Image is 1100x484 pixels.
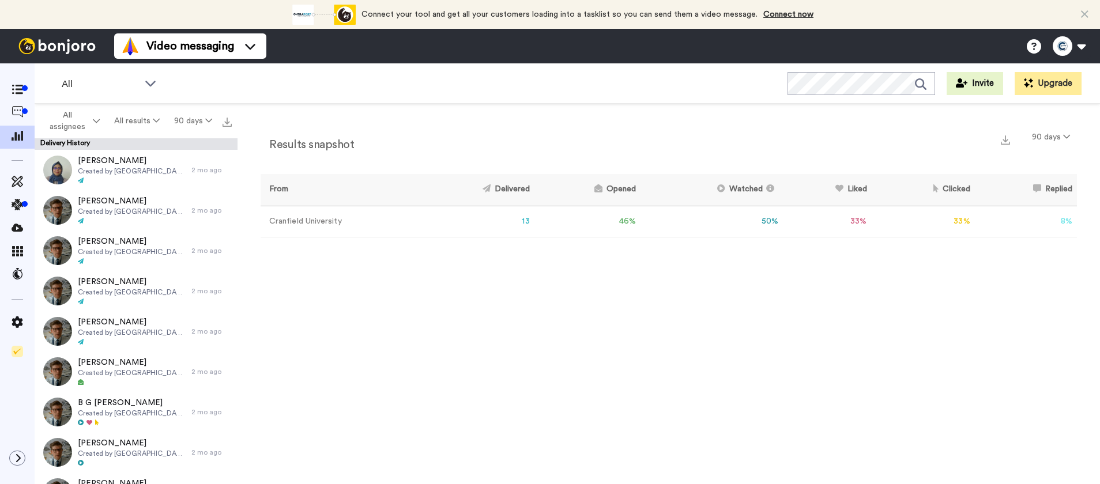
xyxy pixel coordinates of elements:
td: 46 % [534,206,641,237]
th: Replied [975,174,1077,206]
span: [PERSON_NAME] [78,236,186,247]
h2: Results snapshot [261,138,354,151]
span: Connect your tool and get all your customers loading into a tasklist so you can send them a video... [361,10,758,18]
span: [PERSON_NAME] [78,316,186,328]
a: [PERSON_NAME]Created by [GEOGRAPHIC_DATA]2 mo ago [35,311,238,351]
th: Clicked [872,174,975,206]
span: Created by [GEOGRAPHIC_DATA] [78,207,186,216]
img: export.svg [223,118,232,127]
img: 9f587a32-b570-437f-a5bd-8ea8b119fe9c-thumb.jpg [43,156,72,184]
button: All assignees [37,105,107,137]
span: [PERSON_NAME] [78,276,186,288]
img: 178460d1-ac15-4763-a5e3-79742dd0142b-thumb.jpg [43,357,72,386]
th: Opened [534,174,641,206]
th: Delivered [417,174,534,206]
a: [PERSON_NAME]Created by [GEOGRAPHIC_DATA]2 mo ago [35,351,238,392]
span: Created by [GEOGRAPHIC_DATA] [78,409,186,418]
span: Created by [GEOGRAPHIC_DATA] [78,167,186,176]
th: Watched [641,174,783,206]
span: All assignees [44,109,91,133]
div: 2 mo ago [191,206,232,215]
div: 2 mo ago [191,327,232,336]
a: [PERSON_NAME]Created by [GEOGRAPHIC_DATA]2 mo ago [35,432,238,472]
a: [PERSON_NAME]Created by [GEOGRAPHIC_DATA]2 mo ago [35,190,238,230]
a: Connect now [763,10,813,18]
img: 1ff1ff5a-49cf-406a-a533-83c72d2b7ea4-thumb.jpg [43,438,72,467]
img: eb6d413b-7171-48b1-bf2d-99227695d6ad-thumb.jpg [43,398,72,426]
button: 90 days [167,111,219,131]
a: [PERSON_NAME]Created by [GEOGRAPHIC_DATA]2 mo ago [35,271,238,311]
img: bj-logo-header-white.svg [14,38,100,54]
span: Created by [GEOGRAPHIC_DATA] [78,449,186,458]
button: All results [107,111,167,131]
div: 2 mo ago [191,165,232,175]
th: Liked [783,174,872,206]
td: Cranfield University [261,206,417,237]
td: 33 % [872,206,975,237]
span: [PERSON_NAME] [78,357,186,368]
a: B G [PERSON_NAME]Created by [GEOGRAPHIC_DATA]2 mo ago [35,392,238,432]
div: 2 mo ago [191,367,232,376]
div: 2 mo ago [191,448,232,457]
span: All [62,77,139,91]
a: [PERSON_NAME]Created by [GEOGRAPHIC_DATA]2 mo ago [35,230,238,271]
img: Checklist.svg [12,346,23,357]
span: [PERSON_NAME] [78,437,186,449]
a: [PERSON_NAME]Created by [GEOGRAPHIC_DATA]2 mo ago [35,150,238,190]
button: 90 days [1025,127,1077,148]
div: Delivery History [35,138,238,150]
td: 50 % [641,206,783,237]
img: dcba3a9a-075c-4aab-8171-d3f119751d98-thumb.jpg [43,277,72,305]
img: vm-color.svg [121,37,140,55]
button: Invite [947,72,1003,95]
img: 80089128-9756-40a4-83bc-2c48bf4683d3-thumb.jpg [43,196,72,225]
span: Created by [GEOGRAPHIC_DATA] [78,288,186,297]
span: Video messaging [146,38,234,54]
th: From [261,174,417,206]
button: Export all results that match these filters now. [219,112,235,130]
div: 2 mo ago [191,407,232,417]
td: 13 [417,206,534,237]
img: 90424fbc-eb10-45d4-aabe-72cf1cfcf9ae-thumb.jpg [43,236,72,265]
button: Upgrade [1015,72,1082,95]
div: 2 mo ago [191,286,232,296]
span: Created by [GEOGRAPHIC_DATA] [78,368,186,377]
span: Created by [GEOGRAPHIC_DATA] [78,328,186,337]
span: [PERSON_NAME] [78,155,186,167]
img: f54088b7-99e1-46a4-bf9c-6390be0968cd-thumb.jpg [43,317,72,346]
img: export.svg [1001,135,1010,145]
button: Export a summary of each team member’s results that match this filter now. [997,131,1014,148]
span: [PERSON_NAME] [78,195,186,207]
span: Created by [GEOGRAPHIC_DATA] [78,247,186,256]
div: 2 mo ago [191,246,232,255]
span: B G [PERSON_NAME] [78,397,186,409]
div: animation [292,5,356,25]
td: 33 % [783,206,872,237]
td: 8 % [975,206,1077,237]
